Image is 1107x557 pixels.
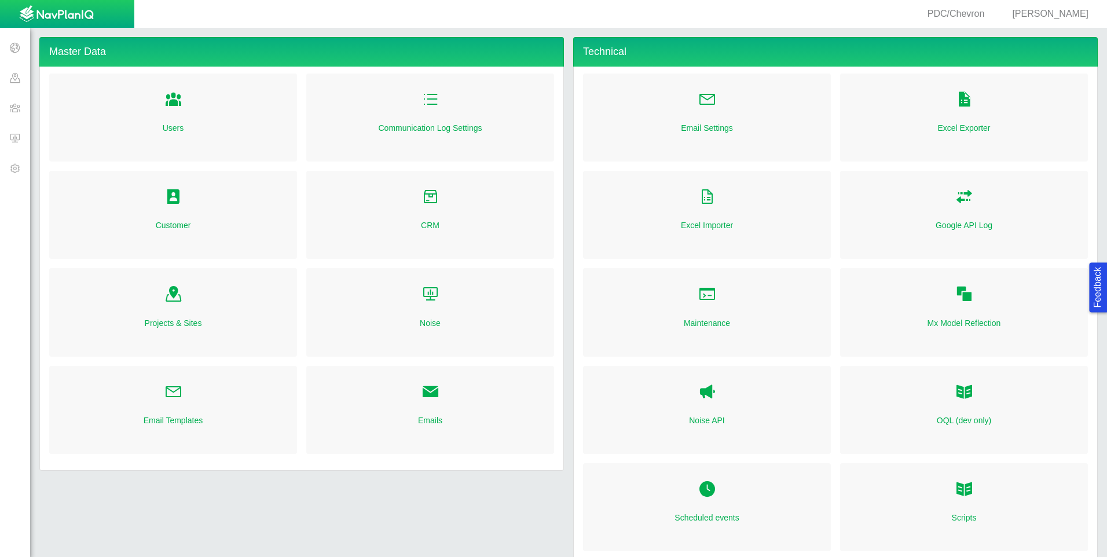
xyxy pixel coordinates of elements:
a: Folder Open Icon [955,477,973,503]
div: Noise API Noise API [583,366,831,454]
div: Folder Open Icon Customer [49,171,297,259]
a: Folder Open Icon [421,282,439,307]
a: Folder Open Icon [164,282,182,307]
a: Excel Importer [681,219,733,231]
a: Folder Open Icon [698,282,716,307]
a: CRM [421,219,439,231]
a: Projects & Sites [145,317,202,329]
a: Noise [420,317,441,329]
a: Emails [418,415,442,426]
a: Noise API [698,380,716,405]
div: Folder Open Icon Scheduled events [583,463,831,551]
div: Folder Open Icon Scripts [840,463,1088,551]
div: Folder Open Icon Excel Importer [583,171,831,259]
a: Noise API [689,415,724,426]
div: Folder Open Icon Excel Exporter [840,74,1088,162]
div: Folder Open Icon Noise [306,268,554,356]
h4: Master Data [39,37,564,67]
div: Folder Open Icon Communication Log Settings [306,74,554,162]
a: Scheduled events [675,512,739,523]
div: Folder Open Icon Emails [306,366,554,454]
div: Folder Open Icon Email Templates [49,366,297,454]
a: Maintenance [684,317,730,329]
div: Folder Open Icon CRM [306,171,554,259]
div: Folder Open Icon Mx Model Reflection [840,268,1088,356]
a: Users [163,122,184,134]
button: Feedback [1089,262,1107,312]
div: Folder Open Icon Google API Log [840,171,1088,259]
a: Folder Open Icon [421,380,439,405]
img: UrbanGroupSolutionsTheme$USG_Images$logo.png [19,5,94,24]
div: Folder Open Icon Users [49,74,297,162]
a: Folder Open Icon [164,380,182,405]
a: Scripts [952,512,977,523]
a: Folder Open Icon [164,87,182,113]
a: Folder Open Icon [421,185,439,210]
a: Folder Open Icon [698,477,716,503]
div: Folder Open Icon Maintenance [583,268,831,356]
a: Folder Open Icon [421,87,439,113]
a: OQL [955,380,973,405]
a: Folder Open Icon [698,185,716,210]
a: Email Templates [144,415,203,426]
a: Communication Log Settings [379,122,482,134]
a: Customer [156,219,191,231]
a: Email Settings [681,122,732,134]
div: OQL OQL (dev only) [840,366,1088,454]
div: Folder Open Icon Projects & Sites [49,268,297,356]
a: Folder Open Icon [164,185,182,210]
a: Mx Model Reflection [928,317,1001,329]
a: OQL (dev only) [937,415,991,426]
a: Folder Open Icon [955,282,973,307]
h4: Technical [573,37,1098,67]
a: Folder Open Icon [698,87,716,113]
div: Folder Open Icon Email Settings [583,74,831,162]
